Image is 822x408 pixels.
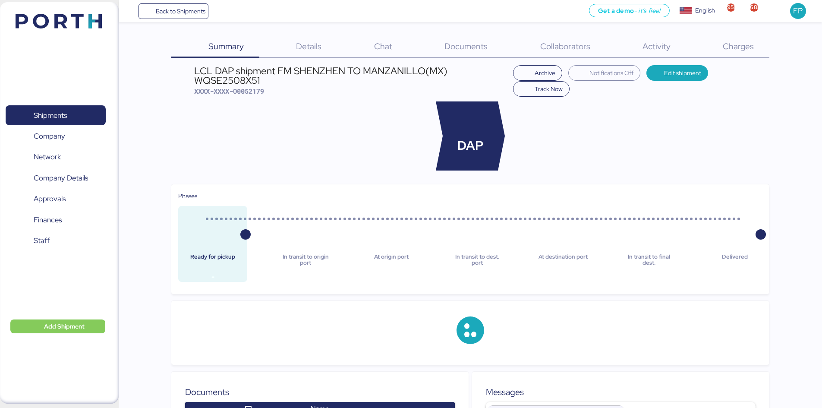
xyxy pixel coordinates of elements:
a: Back to Shipments [139,3,209,19]
span: Charges [723,41,754,52]
a: Approvals [6,189,106,209]
div: Documents [185,386,455,399]
a: Company [6,127,106,146]
span: Approvals [34,193,66,205]
span: Documents [444,41,488,52]
div: - [278,272,333,282]
div: - [450,272,505,282]
span: Back to Shipments [156,6,205,16]
button: Track Now [513,81,570,97]
button: Archive [513,65,562,81]
span: Company Details [34,172,88,184]
a: Company Details [6,168,106,188]
span: XXXX-XXXX-O0052179 [194,87,264,95]
span: Add Shipment [44,321,85,332]
div: Phases [178,191,762,201]
div: - [707,272,762,282]
span: Network [34,151,61,163]
div: In transit to dest. port [450,254,505,266]
span: Company [34,130,65,142]
button: Menu [124,4,139,19]
a: Network [6,147,106,167]
a: Finances [6,210,106,230]
div: English [695,6,715,15]
button: Add Shipment [10,319,105,333]
div: - [535,272,591,282]
span: Archive [535,68,555,78]
button: Edit shipment [646,65,708,81]
span: Summary [208,41,244,52]
div: At origin port [364,254,419,266]
span: DAP [457,136,483,155]
div: Messages [486,386,756,399]
span: Finances [34,214,62,226]
div: LCL DAP shipment FM SHENZHEN TO MANZANILLO(MX) WQSE2508X51 [194,66,509,85]
span: Activity [642,41,671,52]
div: In transit to origin port [278,254,333,266]
span: Staff [34,234,50,247]
div: Delivered [707,254,762,266]
span: Collaborators [540,41,590,52]
div: - [185,272,240,282]
a: Staff [6,231,106,251]
div: Ready for pickup [185,254,240,266]
div: - [621,272,677,282]
span: Notifications Off [589,68,633,78]
span: Details [296,41,321,52]
div: At destination port [535,254,591,266]
a: Shipments [6,105,106,125]
div: In transit to final dest. [621,254,677,266]
span: Edit shipment [664,68,701,78]
span: FP [793,5,803,16]
span: Track Now [535,84,563,94]
div: - [364,272,419,282]
span: Chat [374,41,392,52]
span: Shipments [34,109,67,122]
button: Notifications Off [568,65,641,81]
